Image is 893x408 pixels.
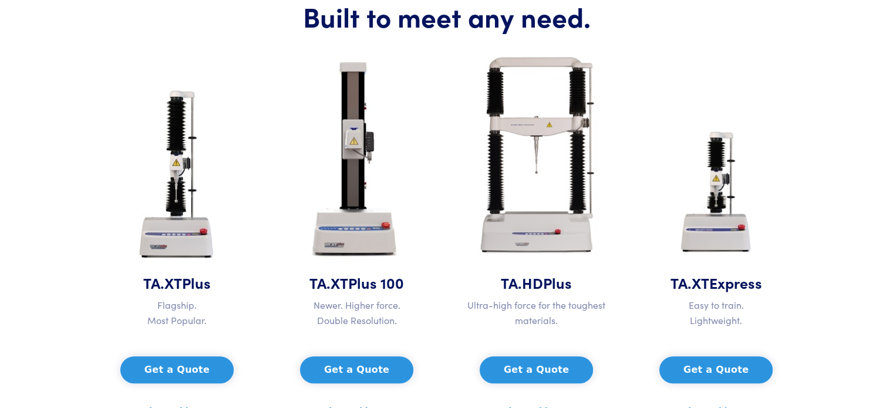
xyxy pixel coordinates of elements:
span: Express [709,272,762,293]
img: ta-xt-express-analyzer.jpg [666,111,767,272]
img: ta-xt-plus-analyzer.jpg [122,82,232,272]
h5: TA.XT [274,272,440,293]
p: Flagship. Most Popular. [95,298,260,328]
h5: TA.XT [633,272,799,293]
button: Get a Quote [659,356,773,383]
p: Easy to train. Lightweight. [633,298,799,328]
img: ta-hd-analyzer.jpg [457,38,616,272]
h5: TA.HD [454,272,619,293]
button: Get a Quote [300,356,413,383]
p: Newer. Higher force. Double Resolution. [274,298,440,328]
span: Plus [182,272,211,293]
h5: TA.XT [95,272,260,293]
button: Get a Quote [480,356,593,383]
span: Plus 100 [348,272,404,293]
span: Plus [543,272,572,293]
p: Ultra-high force for the toughest materials. [454,298,619,328]
img: ta-xt-100-analyzer.jpg [298,46,416,272]
button: Get a Quote [120,356,234,383]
